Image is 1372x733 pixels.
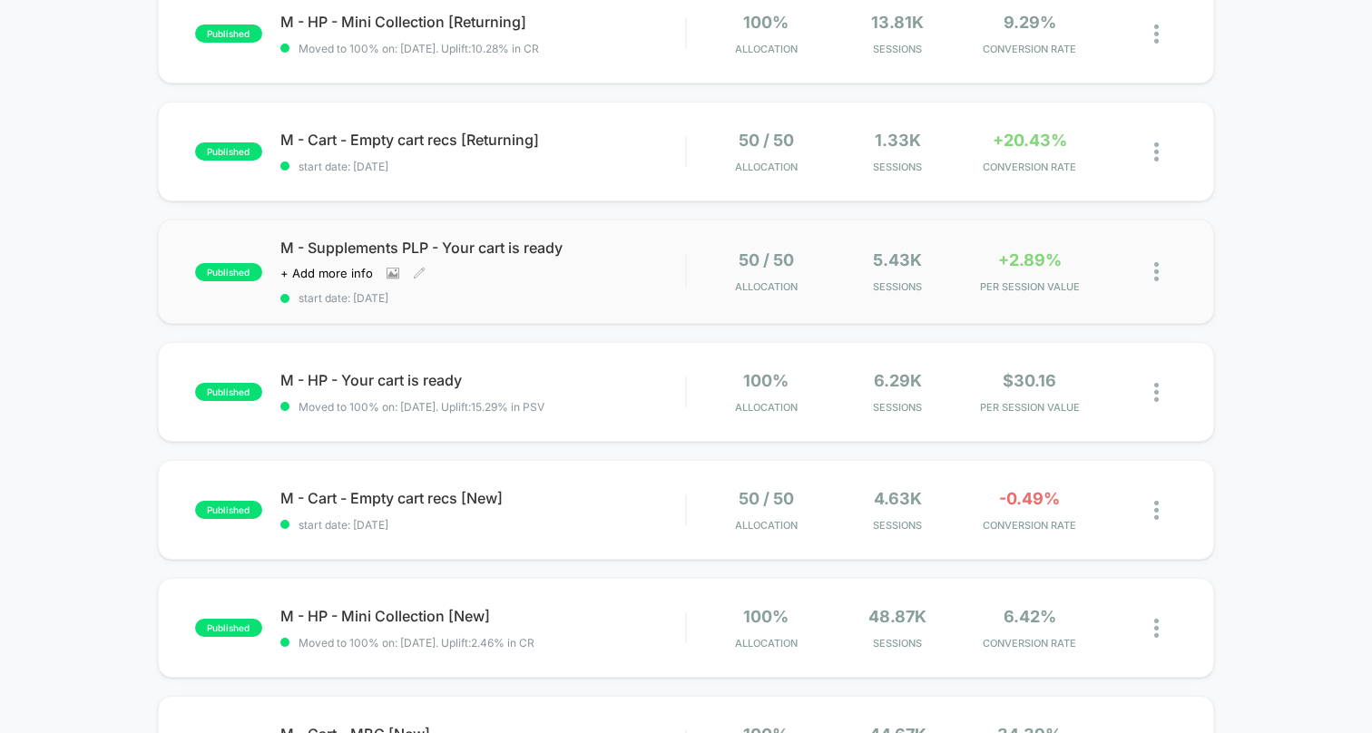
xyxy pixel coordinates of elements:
span: Sessions [837,280,959,293]
span: start date: [DATE] [280,291,685,305]
span: 50 / 50 [739,489,794,508]
span: M - HP - Your cart is ready [280,371,685,389]
span: PER SESSION VALUE [968,280,1091,293]
span: CONVERSION RATE [968,43,1091,55]
span: published [195,383,262,401]
span: CONVERSION RATE [968,637,1091,650]
span: + Add more info [280,266,373,280]
span: +20.43% [993,131,1067,150]
span: CONVERSION RATE [968,161,1091,173]
span: Sessions [837,43,959,55]
span: Allocation [735,637,798,650]
span: Allocation [735,401,798,414]
span: published [195,142,262,161]
span: 6.42% [1004,607,1056,626]
span: M - Supplements PLP - Your cart is ready [280,239,685,257]
span: Allocation [735,43,798,55]
span: -0.49% [999,489,1060,508]
span: 100% [743,13,789,32]
span: 13.81k [871,13,924,32]
span: published [195,619,262,637]
span: 48.87k [868,607,926,626]
span: 100% [743,371,789,390]
span: 1.33k [875,131,921,150]
span: CONVERSION RATE [968,519,1091,532]
span: M - Cart - Empty cart recs [New] [280,489,685,507]
span: M - Cart - Empty cart recs [Returning] [280,131,685,149]
span: published [195,24,262,43]
span: 4.63k [874,489,922,508]
img: close [1154,24,1159,44]
span: Sessions [837,519,959,532]
img: close [1154,383,1159,402]
img: close [1154,501,1159,520]
span: Allocation [735,161,798,173]
span: Moved to 100% on: [DATE] . Uplift: 2.46% in CR [299,636,534,650]
span: Moved to 100% on: [DATE] . Uplift: 10.28% in CR [299,42,539,55]
span: Sessions [837,161,959,173]
span: published [195,501,262,519]
span: M - HP - Mini Collection [New] [280,607,685,625]
span: 50 / 50 [739,131,794,150]
img: close [1154,142,1159,161]
span: start date: [DATE] [280,518,685,532]
span: PER SESSION VALUE [968,401,1091,414]
span: Moved to 100% on: [DATE] . Uplift: 15.29% in PSV [299,400,544,414]
img: close [1154,619,1159,638]
span: 100% [743,607,789,626]
img: close [1154,262,1159,281]
span: 5.43k [873,250,922,269]
span: $30.16 [1003,371,1056,390]
span: 6.29k [874,371,922,390]
span: published [195,263,262,281]
span: start date: [DATE] [280,160,685,173]
span: Allocation [735,280,798,293]
span: Sessions [837,637,959,650]
span: 50 / 50 [739,250,794,269]
span: M - HP - Mini Collection [Returning] [280,13,685,31]
span: Sessions [837,401,959,414]
span: Allocation [735,519,798,532]
span: 9.29% [1004,13,1056,32]
span: +2.89% [998,250,1062,269]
